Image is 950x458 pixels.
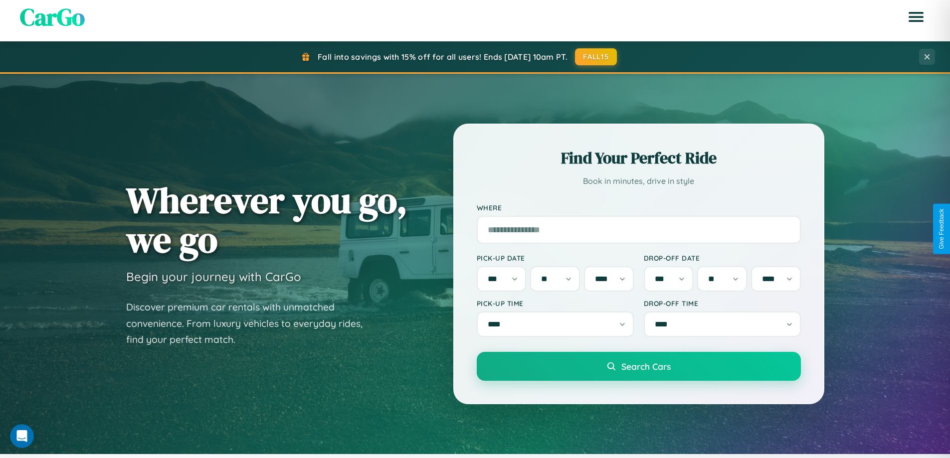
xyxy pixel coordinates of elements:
[126,180,407,259] h1: Wherever you go, we go
[938,209,945,249] div: Give Feedback
[477,174,801,188] p: Book in minutes, drive in style
[477,203,801,212] label: Where
[477,299,634,307] label: Pick-up Time
[644,254,801,262] label: Drop-off Date
[621,361,671,372] span: Search Cars
[20,0,85,33] span: CarGo
[477,254,634,262] label: Pick-up Date
[902,3,930,31] button: Open menu
[477,147,801,169] h2: Find Your Perfect Ride
[575,48,617,65] button: FALL15
[318,52,568,62] span: Fall into savings with 15% off for all users! Ends [DATE] 10am PT.
[644,299,801,307] label: Drop-off Time
[10,424,34,448] iframe: Intercom live chat
[477,352,801,381] button: Search Cars
[126,299,376,348] p: Discover premium car rentals with unmatched convenience. From luxury vehicles to everyday rides, ...
[126,269,301,284] h3: Begin your journey with CarGo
